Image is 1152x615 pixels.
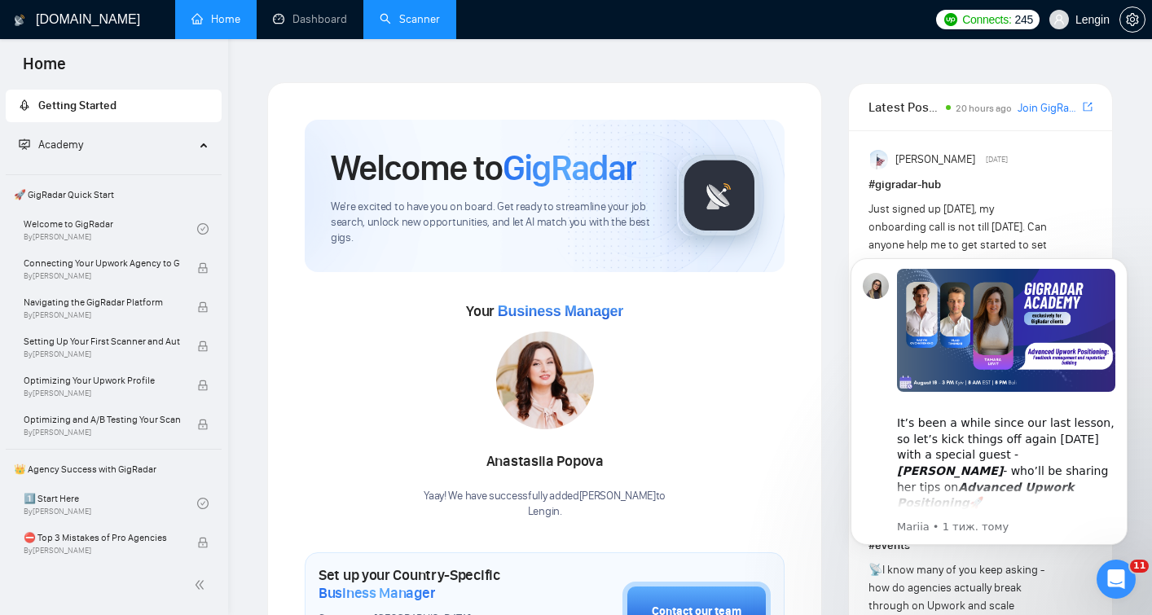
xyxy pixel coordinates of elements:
a: Welcome to GigRadarBy[PERSON_NAME] [24,211,197,247]
h1: Welcome to [331,146,636,190]
img: gigradar-logo.png [679,155,760,236]
img: Anisuzzaman Khan [870,150,890,169]
div: Anastasiia Popova [424,448,666,476]
span: fund-projection-screen [19,138,30,150]
span: Navigating the GigRadar Platform [24,294,180,310]
span: Connects: [962,11,1011,29]
span: Home [10,52,79,86]
span: 🚀 GigRadar Quick Start [7,178,220,211]
a: homeHome [191,12,240,26]
span: 20 hours ago [956,103,1012,114]
span: We're excited to have you on board. Get ready to streamline your job search, unlock new opportuni... [331,200,651,246]
span: 245 [1014,11,1032,29]
span: setting [1120,13,1145,26]
span: Connecting Your Upwork Agency to GigRadar [24,255,180,271]
span: Setting Up Your First Scanner and Auto-Bidder [24,333,180,349]
span: GigRadar [503,146,636,190]
img: upwork-logo.png [944,13,957,26]
h1: # gigradar-hub [868,176,1093,194]
a: export [1083,99,1093,115]
a: 1️⃣ Start HereBy[PERSON_NAME] [24,485,197,521]
span: [DATE] [986,152,1008,167]
span: Optimizing Your Upwork Profile [24,372,180,389]
span: By [PERSON_NAME] [24,271,180,281]
span: export [1083,100,1093,113]
span: Business Manager [498,303,623,319]
span: lock [197,301,209,313]
span: Optimizing and A/B Testing Your Scanner for Better Results [24,411,180,428]
span: Your [466,302,623,320]
span: Getting Started [38,99,117,112]
span: [PERSON_NAME] [895,151,975,169]
p: Lengin . [424,504,666,520]
a: Join GigRadar Slack Community [1018,99,1079,117]
span: check-circle [197,498,209,509]
iframe: Intercom notifications повідомлення [826,234,1152,571]
a: setting [1119,13,1145,26]
span: check-circle [197,223,209,235]
div: Yaay! We have successfully added [PERSON_NAME] to [424,489,666,520]
span: lock [197,537,209,548]
a: searchScanner [380,12,440,26]
span: lock [197,419,209,430]
iframe: Intercom live chat [1097,560,1136,599]
span: Academy [38,138,83,152]
img: logo [14,7,25,33]
span: By [PERSON_NAME] [24,546,180,556]
span: double-left [194,577,210,593]
a: dashboardDashboard [273,12,347,26]
span: 11 [1130,560,1149,573]
span: user [1053,14,1065,25]
span: 👑 Agency Success with GigRadar [7,453,220,485]
button: setting [1119,7,1145,33]
span: By [PERSON_NAME] [24,349,180,359]
div: Just signed up [DATE], my onboarding call is not till [DATE]. Can anyone help me to get started t... [868,200,1048,290]
span: rocket [19,99,30,111]
span: By [PERSON_NAME] [24,428,180,437]
span: Academy [19,138,83,152]
span: ⛔ Top 3 Mistakes of Pro Agencies [24,529,180,546]
span: lock [197,380,209,391]
span: By [PERSON_NAME] [24,310,180,320]
span: By [PERSON_NAME] [24,389,180,398]
span: Business Manager [319,584,435,602]
span: lock [197,262,209,274]
span: lock [197,340,209,352]
img: 1686131229812-7.jpg [496,332,594,429]
li: Getting Started [6,90,222,122]
h1: Set up your Country-Specific [319,566,541,602]
span: Latest Posts from the GigRadar Community [868,97,941,117]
